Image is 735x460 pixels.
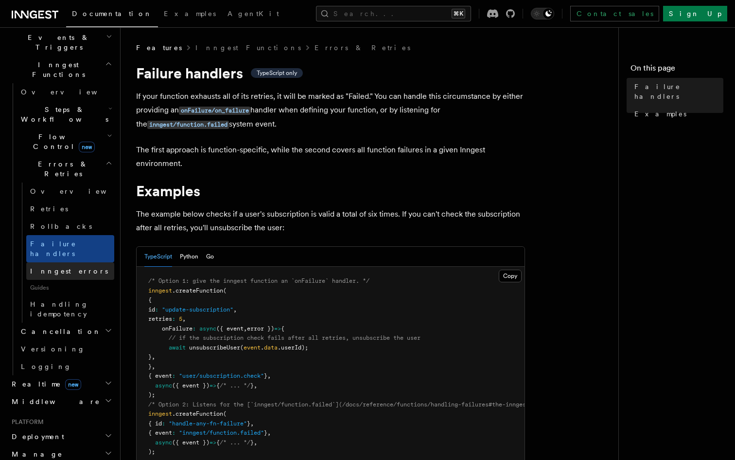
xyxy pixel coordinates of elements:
[192,325,196,332] span: :
[216,439,220,446] span: {
[148,448,155,455] span: );
[136,64,525,82] h1: Failure handlers
[531,8,554,19] button: Toggle dark mode
[264,372,267,379] span: }
[247,420,250,427] span: }
[136,207,525,235] p: The example below checks if a user's subscription is valid a total of six times. If you can't che...
[30,240,76,258] span: Failure handlers
[216,382,220,389] span: {
[169,334,420,341] span: // if the subscription check fails after all retries, unsubscribe the user
[281,325,284,332] span: {
[144,247,172,267] button: TypeScript
[316,6,471,21] button: Search...⌘K
[21,345,85,353] span: Versioning
[30,205,68,213] span: Retries
[155,306,158,313] span: :
[195,43,301,53] a: Inngest Functions
[26,295,114,323] a: Handling idempotency
[26,183,114,200] a: Overview
[172,410,223,417] span: .createFunction
[8,432,64,442] span: Deployment
[250,420,254,427] span: ,
[244,344,261,351] span: event
[172,439,210,446] span: ({ event })
[180,247,198,267] button: Python
[264,429,267,436] span: }
[8,379,81,389] span: Realtime
[26,200,114,218] a: Retries
[499,270,522,282] button: Copy
[17,155,114,183] button: Errors & Retries
[244,325,247,332] span: ,
[148,429,172,436] span: { event
[179,107,250,115] code: onFailure/on_failure
[169,420,247,427] span: "handle-any-fn-failure"
[206,247,214,267] button: Go
[267,429,271,436] span: ,
[148,296,152,303] span: {
[257,69,297,77] span: TypeScript only
[152,363,155,370] span: ,
[8,83,114,375] div: Inngest Functions
[172,382,210,389] span: ({ event })
[452,9,465,18] kbd: ⌘K
[250,439,254,446] span: }
[30,187,130,195] span: Overview
[162,325,192,332] span: onFailure
[148,363,152,370] span: }
[570,6,659,21] a: Contact sales
[278,344,308,351] span: .userId);
[172,287,223,294] span: .createFunction
[17,132,107,151] span: Flow Control
[152,353,155,360] span: ,
[17,323,114,340] button: Cancellation
[148,277,369,284] span: /* Option 1: give the inngest function an `onFailure` handler. */
[147,121,229,129] code: inngest/function.failed
[630,78,723,105] a: Failure handlers
[223,410,227,417] span: (
[155,439,172,446] span: async
[634,82,723,101] span: Failure handlers
[66,3,158,27] a: Documentation
[136,182,525,200] h1: Examples
[148,287,172,294] span: inngest
[17,358,114,375] a: Logging
[222,3,285,26] a: AgentKit
[8,428,114,445] button: Deployment
[8,375,114,393] button: Realtimenew
[179,315,182,322] span: 5
[158,3,222,26] a: Examples
[8,397,100,406] span: Middleware
[136,43,182,53] span: Features
[65,379,81,390] span: new
[148,306,155,313] span: id
[148,315,172,322] span: retries
[162,420,165,427] span: :
[148,420,162,427] span: { id
[21,363,71,370] span: Logging
[172,372,175,379] span: :
[148,353,152,360] span: }
[17,340,114,358] a: Versioning
[17,105,108,124] span: Steps & Workflows
[148,391,155,398] span: );
[267,372,271,379] span: ,
[8,449,63,459] span: Manage
[240,344,244,351] span: (
[30,267,108,275] span: Inngest errors
[147,119,229,129] a: inngest/function.failed
[172,429,175,436] span: :
[264,344,278,351] span: data
[148,410,172,417] span: inngest
[26,235,114,262] a: Failure handlers
[210,382,216,389] span: =>
[216,325,244,332] span: ({ event
[630,62,723,78] h4: On this page
[182,315,186,322] span: ,
[148,372,172,379] span: { event
[250,382,254,389] span: }
[136,143,525,170] p: The first approach is function-specific, while the second covers all function failures in a given...
[17,327,101,336] span: Cancellation
[162,306,233,313] span: "update-subscription"
[26,280,114,295] span: Guides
